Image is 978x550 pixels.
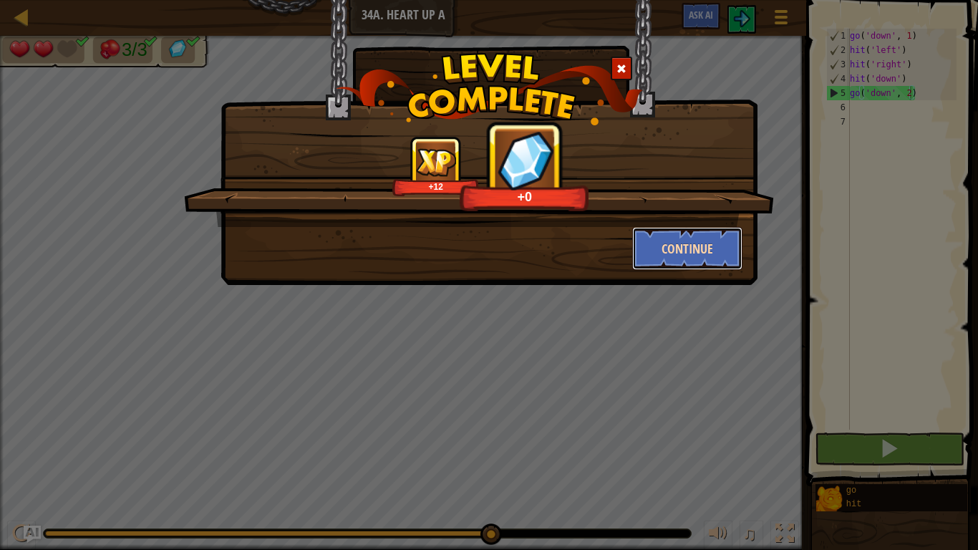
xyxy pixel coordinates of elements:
[416,148,456,176] img: reward_icon_xp.png
[336,53,643,125] img: level_complete.png
[464,188,586,205] div: +0
[498,130,553,190] img: reward_icon_gems.png
[632,227,743,270] button: Continue
[395,181,476,192] div: +12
